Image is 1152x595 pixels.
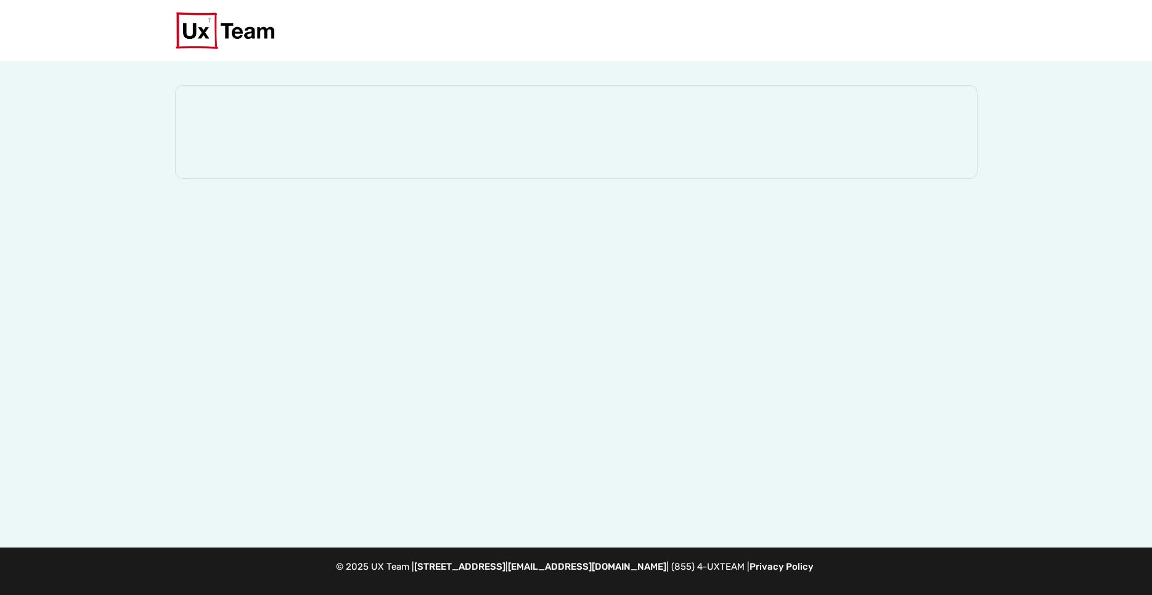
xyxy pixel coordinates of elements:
a: [EMAIL_ADDRESS][DOMAIN_NAME] [508,561,666,572]
iframe: 2990b958 [176,86,977,178]
img: UX Team [176,12,274,49]
a: [STREET_ADDRESS] [414,561,505,572]
span: © 2025 UX Team | | | (855) 4-UXTEAM | [336,561,816,572]
a: Privacy Policy [750,561,814,572]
